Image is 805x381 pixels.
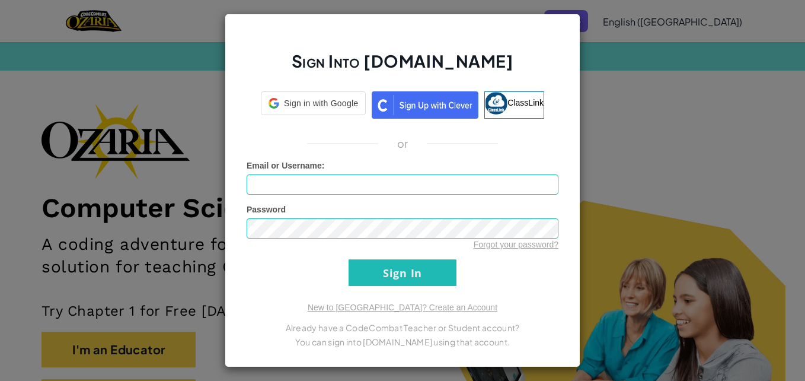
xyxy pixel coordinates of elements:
div: Sign in with Google [261,91,366,115]
span: ClassLink [507,98,544,107]
h2: Sign Into [DOMAIN_NAME] [247,50,558,84]
label: : [247,160,325,172]
a: Sign in with Google [261,91,366,119]
span: Sign in with Google [284,97,358,109]
span: Email or Username [247,161,322,170]
a: New to [GEOGRAPHIC_DATA]? Create an Account [308,303,497,312]
a: Forgot your password? [474,240,558,249]
p: You can sign into [DOMAIN_NAME] using that account. [247,335,558,349]
p: or [397,136,408,151]
span: Password [247,205,286,214]
p: Already have a CodeCombat Teacher or Student account? [247,320,558,335]
img: clever_sso_button@2x.png [372,91,478,119]
img: classlink-logo-small.png [485,92,507,115]
input: Sign In [349,259,456,286]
